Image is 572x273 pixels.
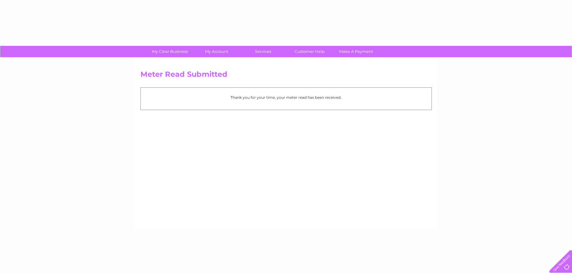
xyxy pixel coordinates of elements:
[144,94,428,100] p: Thank you for your time, your meter read has been received.
[140,70,432,82] h2: Meter Read Submitted
[145,46,195,57] a: My Clear Business
[191,46,242,57] a: My Account
[284,46,335,57] a: Customer Help
[331,46,381,57] a: Make A Payment
[238,46,288,57] a: Services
